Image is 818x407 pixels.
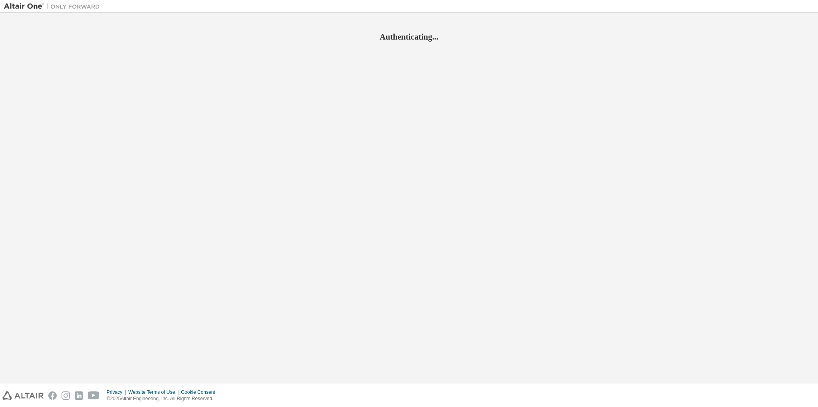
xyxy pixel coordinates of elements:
[88,391,99,400] img: youtube.svg
[2,391,44,400] img: altair_logo.svg
[107,395,220,402] p: © 2025 Altair Engineering, Inc. All Rights Reserved.
[128,389,181,395] div: Website Terms of Use
[75,391,83,400] img: linkedin.svg
[62,391,70,400] img: instagram.svg
[181,389,220,395] div: Cookie Consent
[107,389,128,395] div: Privacy
[4,2,104,10] img: Altair One
[4,32,814,42] h2: Authenticating...
[48,391,57,400] img: facebook.svg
